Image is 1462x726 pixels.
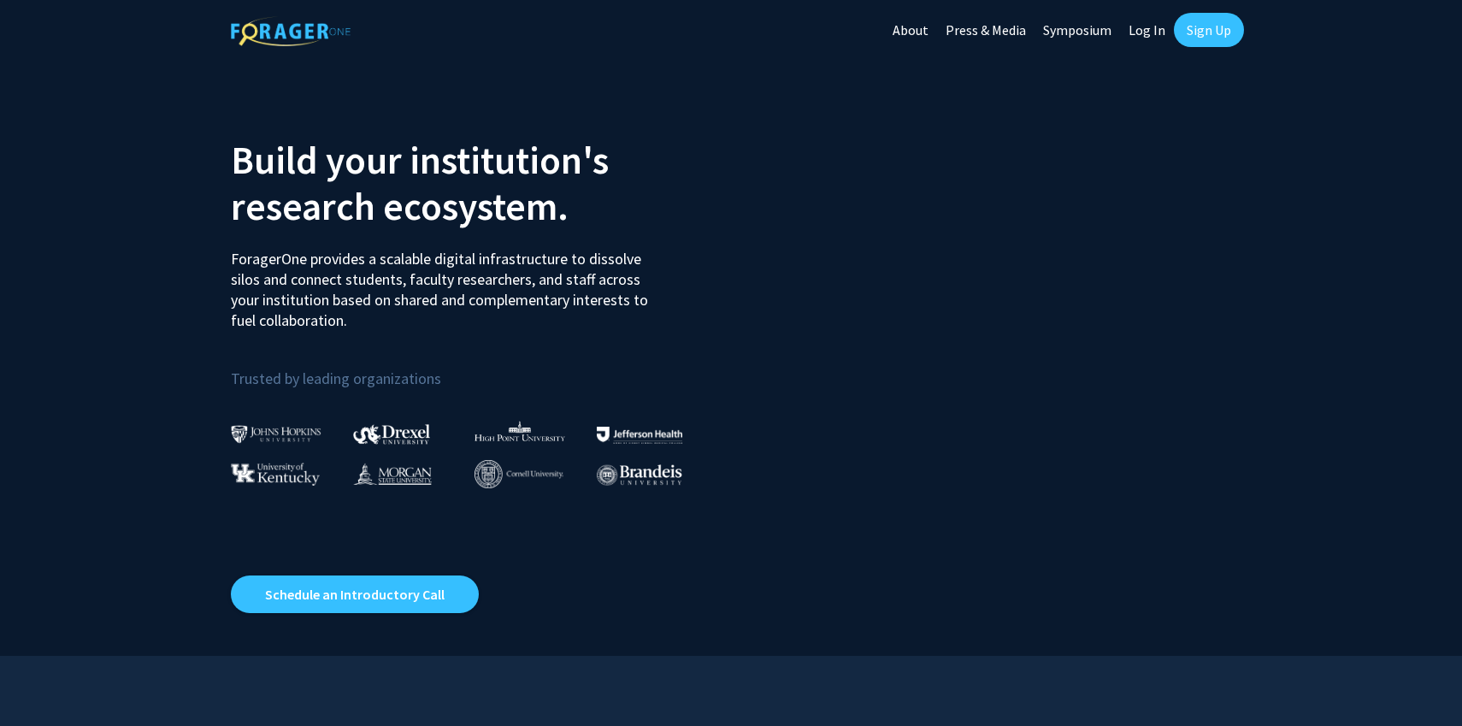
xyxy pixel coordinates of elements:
[1174,13,1244,47] a: Sign Up
[231,16,351,46] img: ForagerOne Logo
[231,345,718,392] p: Trusted by leading organizations
[231,137,718,229] h2: Build your institution's research ecosystem.
[475,421,565,441] img: High Point University
[231,236,660,331] p: ForagerOne provides a scalable digital infrastructure to dissolve silos and connect students, fac...
[231,425,321,443] img: Johns Hopkins University
[231,575,479,613] a: Opens in a new tab
[597,464,682,486] img: Brandeis University
[353,424,430,444] img: Drexel University
[231,463,320,486] img: University of Kentucky
[353,463,432,485] img: Morgan State University
[475,460,563,488] img: Cornell University
[597,427,682,443] img: Thomas Jefferson University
